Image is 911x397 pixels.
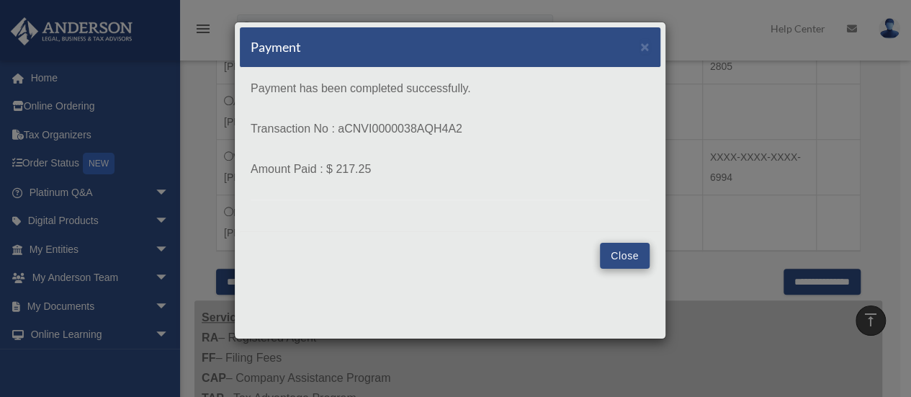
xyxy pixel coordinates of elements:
[640,39,650,54] button: Close
[251,38,301,56] h5: Payment
[251,79,650,99] p: Payment has been completed successfully.
[640,38,650,55] span: ×
[600,243,650,269] button: Close
[251,159,650,179] p: Amount Paid : $ 217.25
[251,119,650,139] p: Transaction No : aCNVI0000038AQH4A2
